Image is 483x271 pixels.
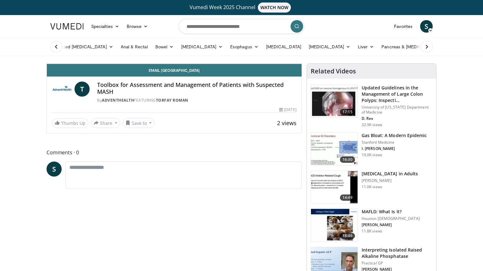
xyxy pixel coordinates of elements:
[311,209,432,242] a: 18:46 MAFLD: What Is It? Houston [DEMOGRAPHIC_DATA] [PERSON_NAME] 11.8K views
[390,20,416,33] a: Favorites
[87,20,123,33] a: Specialties
[362,152,382,157] p: 19.0K views
[311,85,358,118] img: dfcfcb0d-b871-4e1a-9f0c-9f64970f7dd8.150x105_q85_crop-smart_upscale.jpg
[97,98,297,103] div: By FEATURING
[262,40,305,53] a: [MEDICAL_DATA]
[52,82,72,97] img: AdventHealth
[177,40,226,53] a: [MEDICAL_DATA]
[156,98,188,103] a: Torfay Roman
[52,118,88,128] a: Thumbs Up
[362,261,432,266] p: Practical GP
[311,209,358,242] img: 413dc738-b12d-4fd3-9105-56a13100a2ee.150x105_q85_crop-smart_upscale.jpg
[362,247,432,259] h3: Interpreting Isolated Raised Alkaline Phosphatase
[362,85,432,104] h3: Updated Guidelines in the Management of Large Colon Polyps: Inspecti…
[362,140,427,145] p: Stanford Medicine
[47,162,62,177] a: S
[378,40,451,53] a: Pancreas & [MEDICAL_DATA]
[47,64,302,77] a: Email [GEOGRAPHIC_DATA]
[420,20,433,33] a: S
[354,40,378,53] a: Liver
[362,209,420,215] h3: MAFLD: What Is It?
[311,85,432,127] a: 17:15 Updated Guidelines in the Management of Large Colon Polyps: Inspecti… University of [US_STA...
[47,40,117,53] a: Advanced [MEDICAL_DATA]
[51,3,432,13] a: Vumedi Week 2025 ChannelWATCH NOW
[97,82,297,95] h4: Toolbox for Assessment and Management of Patients with Suspected MASH
[117,40,152,53] a: Anal & Rectal
[362,184,382,189] p: 11.0K views
[311,133,358,165] img: 480ec31d-e3c1-475b-8289-0a0659db689a.150x105_q85_crop-smart_upscale.jpg
[362,171,418,177] h3: [MEDICAL_DATA] in Adults
[362,105,432,115] p: University of [US_STATE] Department of Medicine
[91,118,120,128] button: Share
[362,178,418,183] p: [PERSON_NAME]
[362,222,420,227] p: [PERSON_NAME]
[362,229,382,234] p: 11.8K views
[152,40,177,53] a: Bowel
[311,67,356,75] h4: Related Videos
[50,23,84,29] img: VuMedi Logo
[258,3,291,13] span: WATCH NOW
[362,122,382,127] p: 32.9K views
[226,40,262,53] a: Esophagus
[75,82,90,97] a: T
[305,40,354,53] a: [MEDICAL_DATA]
[311,171,432,204] a: 14:49 [MEDICAL_DATA] in Adults [PERSON_NAME] 11.0K views
[340,109,355,115] span: 17:15
[362,132,427,139] h3: Gas Bloat: A Modern Epidemic
[47,148,302,157] span: Comments 0
[179,19,304,34] input: Search topics, interventions
[123,20,152,33] a: Browse
[279,107,296,113] div: [DATE]
[340,157,355,163] span: 16:30
[277,119,297,127] span: 2 views
[340,233,355,239] span: 18:46
[123,118,155,128] button: Save to
[362,216,420,221] p: Houston [DEMOGRAPHIC_DATA]
[362,146,427,151] p: I. [PERSON_NAME]
[311,171,358,204] img: 11950cd4-d248-4755-8b98-ec337be04c84.150x105_q85_crop-smart_upscale.jpg
[102,98,134,103] a: AdventHealth
[362,116,432,121] p: D. Rex
[340,194,355,201] span: 14:49
[311,132,432,166] a: 16:30 Gas Bloat: A Modern Epidemic Stanford Medicine I. [PERSON_NAME] 19.0K views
